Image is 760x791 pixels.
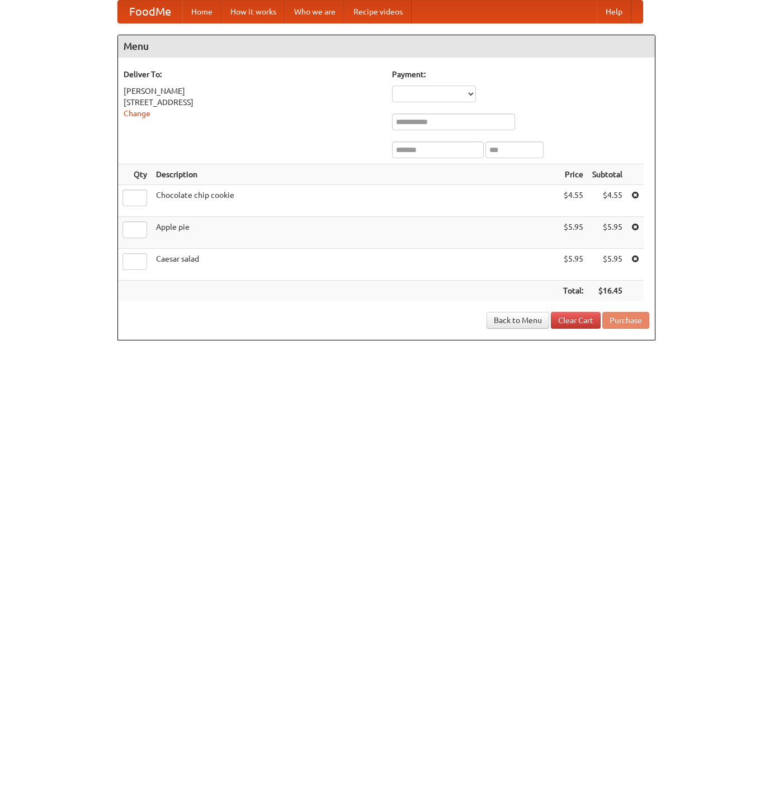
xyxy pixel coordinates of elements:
[152,164,559,185] th: Description
[124,97,381,108] div: [STREET_ADDRESS]
[118,35,655,58] h4: Menu
[124,86,381,97] div: [PERSON_NAME]
[559,249,588,281] td: $5.95
[559,217,588,249] td: $5.95
[152,185,559,217] td: Chocolate chip cookie
[124,109,150,118] a: Change
[124,69,381,80] h5: Deliver To:
[285,1,344,23] a: Who we are
[588,281,627,301] th: $16.45
[551,312,601,329] a: Clear Cart
[221,1,285,23] a: How it works
[152,217,559,249] td: Apple pie
[602,312,649,329] button: Purchase
[559,185,588,217] td: $4.55
[597,1,631,23] a: Help
[118,1,182,23] a: FoodMe
[152,249,559,281] td: Caesar salad
[588,185,627,217] td: $4.55
[344,1,412,23] a: Recipe videos
[182,1,221,23] a: Home
[392,69,649,80] h5: Payment:
[588,217,627,249] td: $5.95
[559,164,588,185] th: Price
[559,281,588,301] th: Total:
[588,249,627,281] td: $5.95
[588,164,627,185] th: Subtotal
[118,164,152,185] th: Qty
[487,312,549,329] a: Back to Menu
